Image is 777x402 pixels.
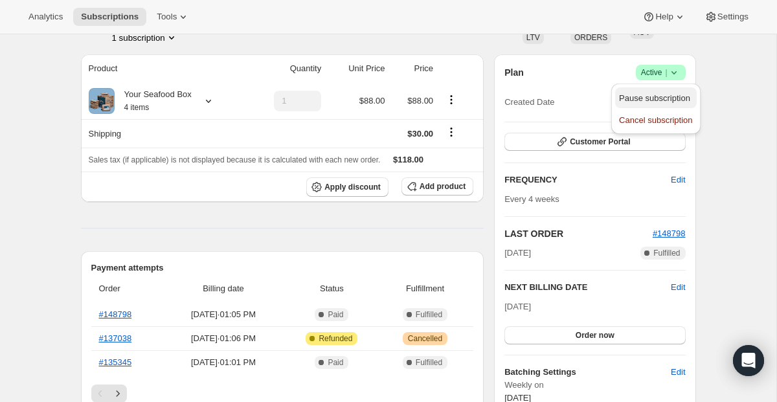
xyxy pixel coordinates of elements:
[385,282,466,295] span: Fulfillment
[324,182,381,192] span: Apply discount
[306,177,388,197] button: Apply discount
[99,333,132,343] a: #137038
[21,8,71,26] button: Analytics
[441,93,462,107] button: Product actions
[416,357,442,368] span: Fulfilled
[717,12,749,22] span: Settings
[576,330,614,341] span: Order now
[81,12,139,22] span: Subscriptions
[389,54,438,83] th: Price
[671,366,685,379] span: Edit
[99,357,132,367] a: #135345
[671,173,685,186] span: Edit
[328,309,343,320] span: Paid
[124,103,150,112] small: 4 items
[393,155,423,164] span: $118.00
[168,332,279,345] span: [DATE] · 01:06 PM
[641,66,681,79] span: Active
[504,96,554,109] span: Created Date
[149,8,197,26] button: Tools
[504,247,531,260] span: [DATE]
[89,88,115,114] img: product img
[115,88,192,114] div: Your Seafood Box
[665,67,667,78] span: |
[653,248,680,258] span: Fulfilled
[246,54,325,83] th: Quantity
[325,54,388,83] th: Unit Price
[91,274,164,303] th: Order
[504,326,685,344] button: Order now
[615,87,696,108] button: Pause subscription
[574,33,607,42] span: ORDERS
[441,125,462,139] button: Shipping actions
[504,133,685,151] button: Customer Portal
[168,356,279,369] span: [DATE] · 01:01 PM
[504,302,531,311] span: [DATE]
[615,109,696,130] button: Cancel subscription
[663,170,693,190] button: Edit
[526,33,540,42] span: LTV
[653,229,686,238] a: #148798
[89,155,381,164] span: Sales tax (if applicable) is not displayed because it is calculated with each new order.
[619,93,690,103] span: Pause subscription
[420,181,466,192] span: Add product
[663,362,693,383] button: Edit
[504,227,653,240] h2: LAST ORDER
[408,333,442,344] span: Cancelled
[653,227,686,240] button: #148798
[671,281,685,294] button: Edit
[168,308,279,321] span: [DATE] · 01:05 PM
[504,194,559,204] span: Every 4 weeks
[81,119,246,148] th: Shipping
[407,129,433,139] span: $30.00
[328,357,343,368] span: Paid
[635,8,693,26] button: Help
[504,66,524,79] h2: Plan
[416,309,442,320] span: Fulfilled
[319,333,352,344] span: Refunded
[73,8,146,26] button: Subscriptions
[99,309,132,319] a: #148798
[287,282,377,295] span: Status
[81,54,246,83] th: Product
[504,281,671,294] h2: NEXT BILLING DATE
[168,282,279,295] span: Billing date
[401,177,473,195] button: Add product
[504,366,671,379] h6: Batching Settings
[733,345,764,376] div: Open Intercom Messenger
[619,115,692,125] span: Cancel subscription
[359,96,385,106] span: $88.00
[157,12,177,22] span: Tools
[504,173,671,186] h2: FREQUENCY
[28,12,63,22] span: Analytics
[655,12,673,22] span: Help
[570,137,630,147] span: Customer Portal
[504,379,685,392] span: Weekly on
[697,8,756,26] button: Settings
[91,262,474,274] h2: Payment attempts
[407,96,433,106] span: $88.00
[112,31,178,44] button: Product actions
